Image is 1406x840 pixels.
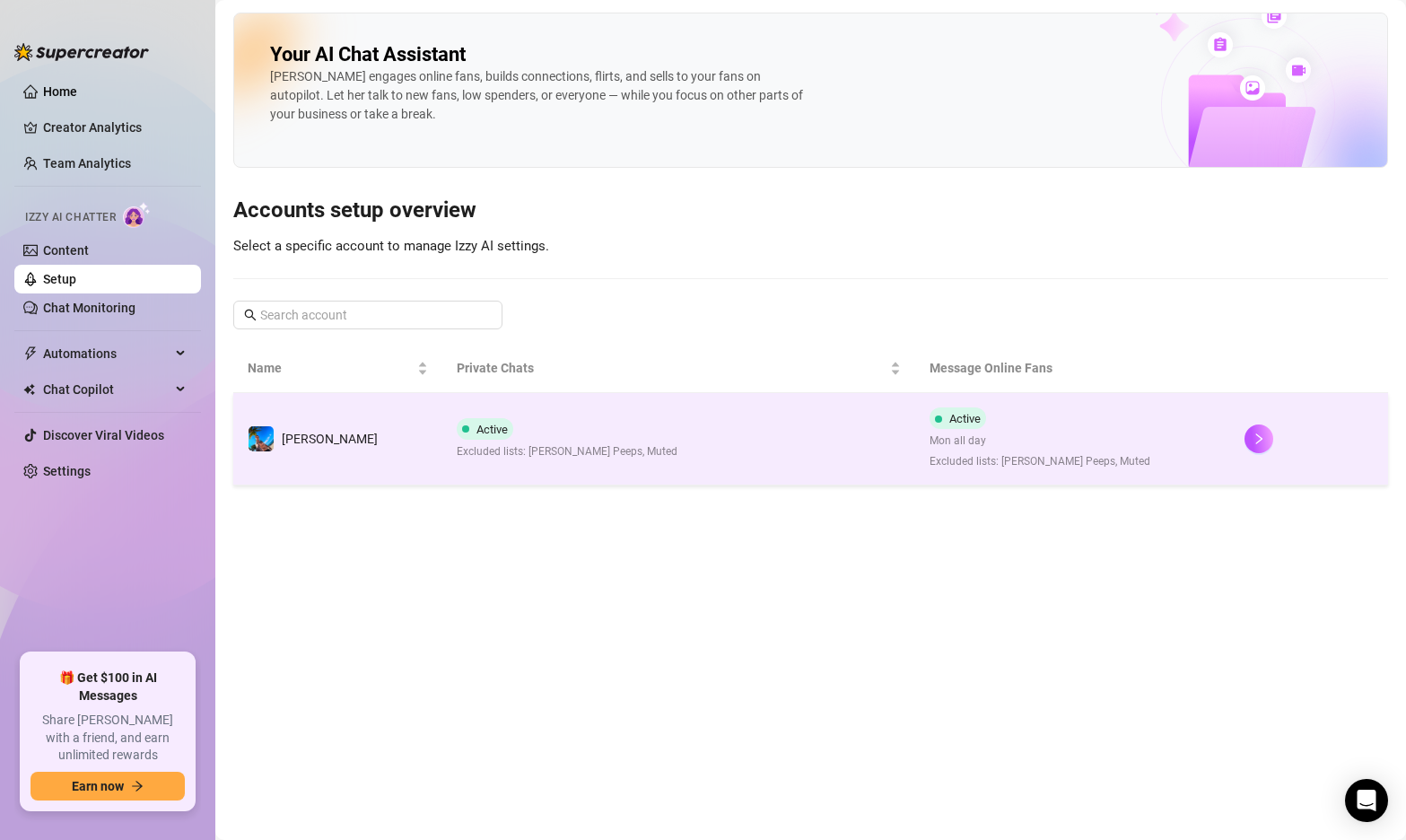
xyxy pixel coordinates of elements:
span: search [244,309,257,321]
span: Active [476,423,508,436]
span: Private Chats [457,358,886,378]
span: [PERSON_NAME] [282,432,378,446]
a: Content [43,243,89,258]
a: Discover Viral Videos [43,428,164,442]
span: thunderbolt [23,346,38,361]
a: Settings [43,464,91,478]
span: Excluded lists: [PERSON_NAME] Peeps, Muted [930,453,1150,470]
div: [PERSON_NAME] engages online fans, builds connections, flirts, and sells to your fans on autopilo... [270,67,808,124]
img: AI Chatter [123,202,151,228]
input: Search account [260,305,477,325]
span: Mon all day [930,433,1150,450]
span: right [1253,433,1265,445]
span: 🎁 Get $100 in AI Messages [31,669,185,704]
span: Share [PERSON_NAME] with a friend, and earn unlimited rewards [31,712,185,765]
img: Chat Copilot [23,383,35,396]
th: Name [233,344,442,393]
a: Chat Monitoring [43,301,135,315]
h3: Accounts setup overview [233,197,1388,225]
span: Izzy AI Chatter [25,209,116,226]
th: Message Online Fans [915,344,1230,393]
a: Team Analytics [43,156,131,171]
h2: Your AI Chat Assistant [270,42,466,67]
span: arrow-right [131,780,144,792]
th: Private Chats [442,344,915,393]
a: Home [43,84,77,99]
img: logo-BBDzfeDw.svg [14,43,149,61]
button: Earn nowarrow-right [31,772,185,801]
a: Setup [43,272,76,286]
img: Ryan [249,426,274,451]
span: Chat Copilot [43,375,170,404]
span: Name [248,358,414,378]
span: Active [949,412,981,425]
span: Automations [43,339,170,368]
span: Excluded lists: [PERSON_NAME] Peeps, Muted [457,443,677,460]
div: Open Intercom Messenger [1345,779,1388,822]
a: Creator Analytics [43,113,187,142]
span: Earn now [72,779,124,793]
button: right [1244,424,1273,453]
span: Select a specific account to manage Izzy AI settings. [233,238,549,254]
